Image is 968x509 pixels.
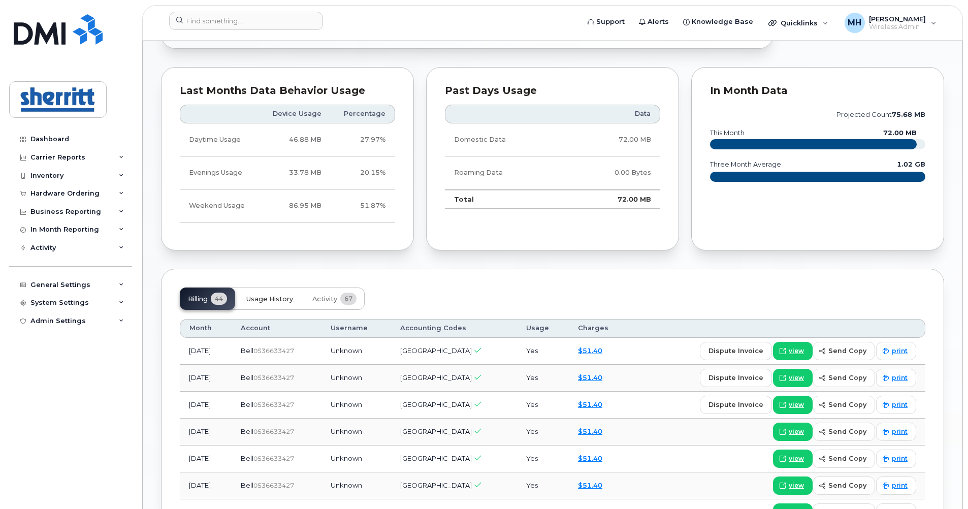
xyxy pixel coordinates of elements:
span: view [789,373,804,383]
td: 33.78 MB [259,156,331,189]
span: [GEOGRAPHIC_DATA] [400,427,472,435]
a: $51.40 [578,373,602,381]
a: Alerts [632,12,676,32]
a: Support [580,12,632,32]
th: Account [232,319,321,337]
td: Yes [517,472,569,499]
th: Charges [569,319,630,337]
a: $51.40 [578,454,602,462]
span: dispute invoice [708,373,763,383]
td: 27.97% [331,123,395,156]
button: send copy [813,476,875,495]
a: print [876,396,916,414]
td: Unknown [321,338,391,365]
button: send copy [813,396,875,414]
input: Find something... [169,12,323,30]
th: Device Usage [259,105,331,123]
span: Bell [241,373,253,381]
span: MH [848,17,861,29]
td: 46.88 MB [259,123,331,156]
span: Alerts [648,17,669,27]
a: print [876,450,916,468]
a: view [773,423,813,441]
span: dispute invoice [708,346,763,356]
th: Usage [517,319,569,337]
a: view [773,369,813,387]
button: send copy [813,342,875,360]
td: [DATE] [180,365,232,392]
span: [GEOGRAPHIC_DATA] [400,454,472,462]
a: $51.40 [578,481,602,489]
span: dispute invoice [708,400,763,409]
div: Past Days Usage [445,86,660,96]
span: Bell [241,346,253,355]
span: view [789,481,804,490]
tr: Weekdays from 6:00pm to 8:00am [180,156,395,189]
tr: Friday from 6:00pm to Monday 8:00am [180,189,395,222]
span: print [892,373,908,383]
td: 20.15% [331,156,395,189]
span: Wireless Admin [869,23,926,31]
span: Quicklinks [781,19,818,27]
text: 72.00 MB [883,129,917,137]
span: send copy [828,481,866,490]
span: view [789,400,804,409]
span: print [892,427,908,436]
span: [GEOGRAPHIC_DATA] [400,346,472,355]
th: Month [180,319,232,337]
span: print [892,481,908,490]
span: Bell [241,400,253,408]
span: 0536633427 [253,455,294,462]
span: [GEOGRAPHIC_DATA] [400,400,472,408]
td: Total [445,189,566,209]
span: send copy [828,346,866,356]
span: view [789,346,804,356]
td: 72.00 MB [566,189,660,209]
span: print [892,346,908,356]
th: Data [566,105,660,123]
a: view [773,342,813,360]
td: [DATE] [180,446,232,472]
span: 67 [340,293,357,305]
span: Activity [312,295,337,303]
a: $51.40 [578,400,602,408]
a: print [876,342,916,360]
div: Mohamed Hirey [837,13,944,33]
td: [DATE] [180,472,232,499]
span: print [892,454,908,463]
td: Yes [517,338,569,365]
td: [DATE] [180,419,232,446]
div: Last Months Data Behavior Usage [180,86,395,96]
text: projected count [836,111,925,118]
span: 0536633427 [253,347,294,355]
td: Roaming Data [445,156,566,189]
a: print [876,476,916,495]
th: Accounting Codes [391,319,517,337]
span: Knowledge Base [692,17,753,27]
span: send copy [828,427,866,436]
span: 0536633427 [253,428,294,435]
span: [GEOGRAPHIC_DATA] [400,481,472,489]
span: Support [596,17,625,27]
td: Domestic Data [445,123,566,156]
span: Bell [241,481,253,489]
td: Evenings Usage [180,156,259,189]
a: view [773,396,813,414]
text: three month average [709,161,781,168]
button: dispute invoice [700,396,772,414]
a: view [773,476,813,495]
span: 0536633427 [253,374,294,381]
a: $51.40 [578,346,602,355]
th: Percentage [331,105,395,123]
span: [PERSON_NAME] [869,15,926,23]
th: Username [321,319,391,337]
td: Yes [517,365,569,392]
text: this month [709,129,745,137]
td: Unknown [321,472,391,499]
td: Yes [517,446,569,472]
button: send copy [813,423,875,441]
td: 0.00 Bytes [566,156,660,189]
span: Bell [241,427,253,435]
td: [DATE] [180,392,232,419]
td: [DATE] [180,338,232,365]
